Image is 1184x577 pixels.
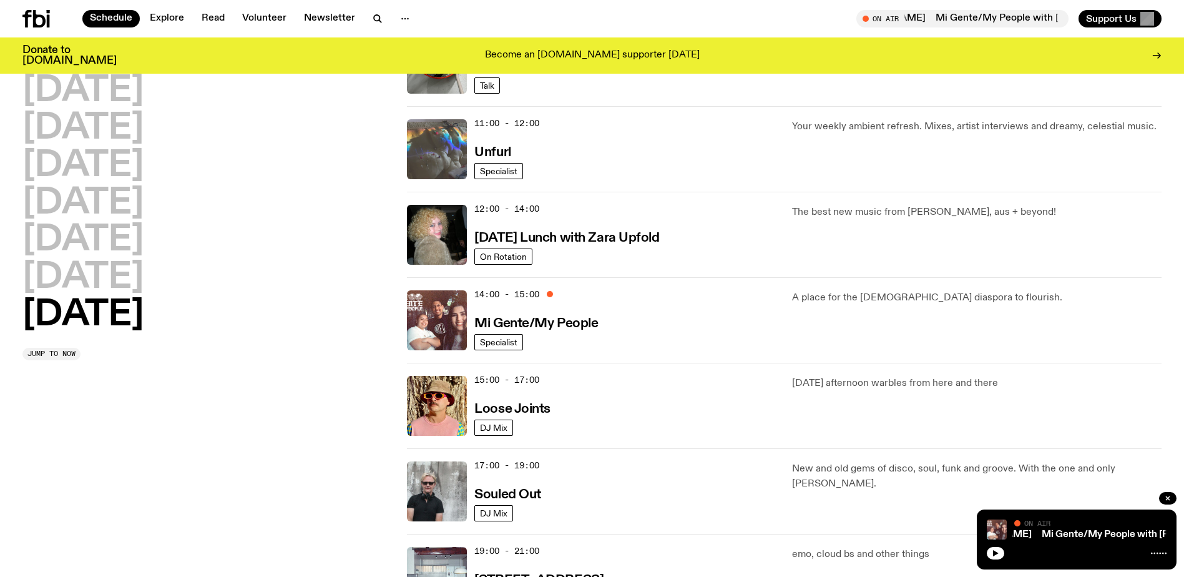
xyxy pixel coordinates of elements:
[831,530,1032,540] a: Mi Gente/My People with [PERSON_NAME]
[474,400,550,416] a: Loose Joints
[856,10,1069,27] button: On AirMi Gente/My People with [PERSON_NAME]Mi Gente/My People with [PERSON_NAME]
[480,81,494,90] span: Talk
[474,288,539,300] span: 14:00 - 15:00
[474,488,541,501] h3: Souled Out
[480,508,507,518] span: DJ Mix
[142,10,192,27] a: Explore
[480,166,517,175] span: Specialist
[792,119,1162,134] p: Your weekly ambient refresh. Mixes, artist interviews and dreamy, celestial music.
[792,461,1162,491] p: New and old gems of disco, soul, funk and groove. With the one and only [PERSON_NAME].
[474,146,511,159] h3: Unfurl
[474,403,550,416] h3: Loose Joints
[474,420,513,436] a: DJ Mix
[474,77,500,94] a: Talk
[474,374,539,386] span: 15:00 - 17:00
[474,334,523,350] a: Specialist
[194,10,232,27] a: Read
[480,252,527,261] span: On Rotation
[22,298,144,333] button: [DATE]
[22,45,117,66] h3: Donate to [DOMAIN_NAME]
[474,505,513,521] a: DJ Mix
[22,111,144,146] button: [DATE]
[27,350,76,357] span: Jump to now
[474,232,659,245] h3: [DATE] Lunch with Zara Upfold
[1079,10,1162,27] button: Support Us
[22,348,81,360] button: Jump to now
[474,229,659,245] a: [DATE] Lunch with Zara Upfold
[474,317,598,330] h3: Mi Gente/My People
[792,376,1162,391] p: [DATE] afternoon warbles from here and there
[407,205,467,265] img: A digital camera photo of Zara looking to her right at the camera, smiling. She is wearing a ligh...
[474,545,539,557] span: 19:00 - 21:00
[792,205,1162,220] p: The best new music from [PERSON_NAME], aus + beyond!
[22,74,144,109] button: [DATE]
[474,460,539,471] span: 17:00 - 19:00
[480,423,507,432] span: DJ Mix
[474,486,541,501] a: Souled Out
[485,50,700,61] p: Become an [DOMAIN_NAME] supporter [DATE]
[480,337,517,347] span: Specialist
[235,10,294,27] a: Volunteer
[296,10,363,27] a: Newsletter
[792,290,1162,305] p: A place for the [DEMOGRAPHIC_DATA] diaspora to flourish.
[407,461,467,521] img: Stephen looks directly at the camera, wearing a black tee, black sunglasses and headphones around...
[22,223,144,258] button: [DATE]
[474,203,539,215] span: 12:00 - 14:00
[1024,519,1050,527] span: On Air
[870,14,1062,23] span: Tune in live
[474,163,523,179] a: Specialist
[474,315,598,330] a: Mi Gente/My People
[474,144,511,159] a: Unfurl
[1086,13,1137,24] span: Support Us
[474,249,532,265] a: On Rotation
[792,547,1162,562] p: emo, cloud bs and other things
[407,376,467,436] img: Tyson stands in front of a paperbark tree wearing orange sunglasses, a suede bucket hat and a pin...
[82,10,140,27] a: Schedule
[474,117,539,129] span: 11:00 - 12:00
[22,186,144,221] button: [DATE]
[407,119,467,179] img: A piece of fabric is pierced by sewing pins with different coloured heads, a rainbow light is cas...
[22,149,144,184] button: [DATE]
[22,260,144,295] button: [DATE]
